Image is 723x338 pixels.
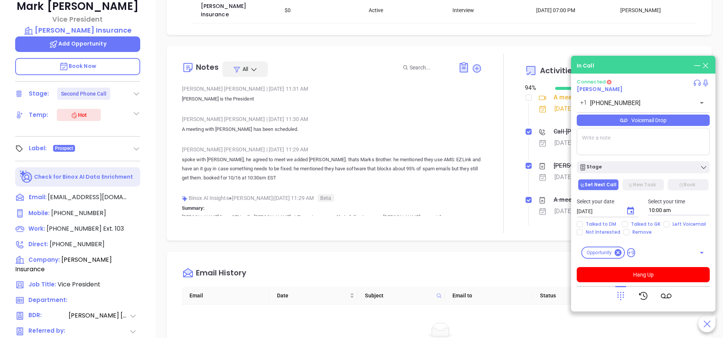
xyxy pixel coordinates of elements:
[182,83,482,94] div: [PERSON_NAME] [PERSON_NAME] [DATE] 11:31 AM
[229,195,232,201] span: ●
[269,287,357,305] th: Date
[696,247,707,258] button: Open
[196,63,219,71] div: Notes
[696,97,707,108] button: Open
[28,256,60,264] span: Company:
[554,92,698,103] div: A meeting with [PERSON_NAME] has been scheduled - [PERSON_NAME]
[48,193,127,202] span: [EMAIL_ADDRESS][DOMAIN_NAME]
[182,125,482,134] p: A meeting with [PERSON_NAME] has been scheduled.
[582,249,616,256] span: Opportunity
[369,6,442,14] div: Active
[540,67,592,74] span: Activities Log
[670,221,709,227] span: Left Voicemail
[182,196,188,201] img: svg%3e
[579,163,602,171] div: Stage
[182,213,482,258] p: [PERSON_NAME] from OTV calls [PERSON_NAME] at Finger Insurance. She's following up on [PERSON_NAM...
[578,179,619,190] button: Set Next Call
[277,291,348,300] span: Date
[577,85,623,93] a: [PERSON_NAME]
[577,161,710,173] button: Stage
[554,137,600,149] div: [DATE] 10:00 AM
[285,6,358,14] div: $0
[29,88,49,99] div: Stage:
[47,224,102,233] span: [PHONE_NUMBER]
[266,86,268,92] span: |
[577,208,620,215] input: MM/DD/YYYY
[34,173,133,181] p: Check for Binox AI Data Enrichment
[577,62,594,70] div: In Call
[15,14,140,24] p: Vice President
[266,146,268,152] span: |
[581,247,625,259] div: Opportunity
[445,287,532,305] th: Email to
[577,267,710,282] button: Hang Up
[28,240,48,248] span: Direct :
[266,116,268,122] span: |
[554,160,645,171] div: [PERSON_NAME] is the President
[668,179,709,190] button: Book
[452,6,526,14] div: Interview
[554,171,600,183] div: [DATE] 11:31 AM
[28,225,45,233] span: Work :
[102,224,124,233] span: Ext. 103
[648,197,710,206] p: Select your time
[620,6,693,14] div: [PERSON_NAME]
[28,280,56,288] span: Job Title:
[554,126,646,137] div: Call [PERSON_NAME] to follow up
[69,311,129,321] span: [PERSON_NAME] [PERSON_NAME]
[58,280,100,289] span: Vice President
[583,229,623,235] span: Not Interested
[629,229,655,235] span: Remove
[182,287,269,305] th: Email
[577,115,710,126] div: Voicemail Drop
[182,155,482,182] p: spoke with [PERSON_NAME], he agreed to meet we added [PERSON_NAME]. thats Marks Brother. he menti...
[15,25,140,36] a: [PERSON_NAME] Insurance
[554,194,698,206] div: A meeting with [PERSON_NAME] has been scheduled.
[50,240,105,248] span: [PHONE_NUMBER]
[29,109,49,121] div: Temp:
[577,197,639,206] p: Select your date
[51,209,106,217] span: [PHONE_NUMBER]
[182,192,482,204] div: Binox AI Insights [PERSON_NAME] | [DATE] 11:29 AM
[201,2,248,18] a: [PERSON_NAME] Insurance
[20,170,33,184] img: Ai-Enrich-DaqCidB-.svg
[627,248,635,257] span: +9
[243,65,248,73] span: All
[623,179,664,190] button: New Task
[182,94,482,104] p: [PERSON_NAME] is the President
[525,83,546,93] div: 94 %
[70,110,87,119] div: Hot
[318,194,334,202] span: Beta
[580,98,587,107] p: +1
[590,99,685,107] input: Enter phone number or name
[182,205,205,211] b: Summary:
[28,296,67,304] span: Department:
[29,193,47,203] span: Email:
[28,209,50,217] span: Mobile :
[410,63,450,72] input: Search...
[61,88,107,100] div: Second Phone Call
[532,287,620,305] th: Status
[55,144,74,152] span: Prospect
[28,311,68,321] span: BDR:
[365,291,433,300] span: Subject
[628,221,664,227] span: Talked to GK
[196,269,246,279] div: Email History
[536,6,609,14] div: [DATE] 07:00 PM
[182,113,482,125] div: [PERSON_NAME] [PERSON_NAME] [DATE] 11:30 AM
[29,143,47,154] div: Label:
[577,78,606,85] span: Connected
[554,103,600,115] div: [DATE] 10:30 AM
[28,327,68,336] span: Referred by:
[59,62,96,70] span: Book Now
[554,206,600,217] div: [DATE] 11:30 AM
[15,255,112,274] span: [PERSON_NAME] Insurance
[49,40,106,47] span: Add Opportunity
[623,203,638,219] button: Choose date, selected date is Oct 16, 2025
[583,221,619,227] span: Talked to DM
[182,144,482,155] div: [PERSON_NAME] [PERSON_NAME] [DATE] 11:29 AM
